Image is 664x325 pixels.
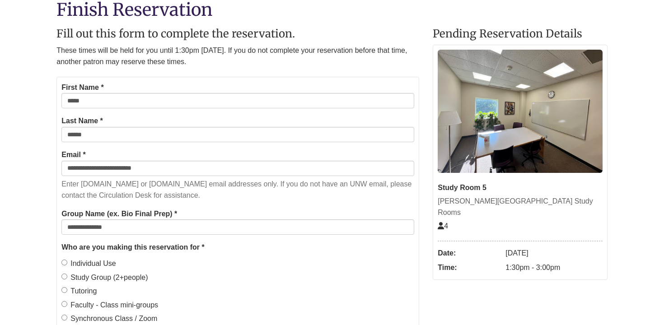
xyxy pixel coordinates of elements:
label: Tutoring [61,285,97,297]
label: Study Group (2+people) [61,272,148,283]
input: Tutoring [61,287,67,293]
dd: [DATE] [505,246,603,260]
input: Faculty - Class mini-groups [61,301,67,307]
p: Enter [DOMAIN_NAME] or [DOMAIN_NAME] email addresses only. If you do not have an UNW email, pleas... [61,178,414,201]
label: Group Name (ex. Bio Final Prep) * [61,208,177,220]
input: Individual Use [61,260,67,265]
label: Email * [61,149,85,161]
dt: Time: [438,260,501,275]
legend: Who are you making this reservation for * [61,241,414,253]
dd: 1:30pm - 3:00pm [505,260,603,275]
label: Faculty - Class mini-groups [61,299,158,311]
span: The capacity of this space [438,222,448,230]
input: Synchronous Class / Zoom [61,315,67,320]
div: Study Room 5 [438,182,603,194]
h2: Pending Reservation Details [433,28,608,40]
dt: Date: [438,246,501,260]
label: Last Name * [61,115,103,127]
h2: Fill out this form to complete the reservation. [56,28,419,40]
img: Study Room 5 [438,50,603,173]
label: Synchronous Class / Zoom [61,313,157,325]
label: Individual Use [61,258,116,269]
input: Study Group (2+people) [61,274,67,279]
label: First Name * [61,82,103,93]
div: [PERSON_NAME][GEOGRAPHIC_DATA] Study Rooms [438,195,603,218]
p: These times will be held for you until 1:30pm [DATE]. If you do not complete your reservation bef... [56,45,419,68]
